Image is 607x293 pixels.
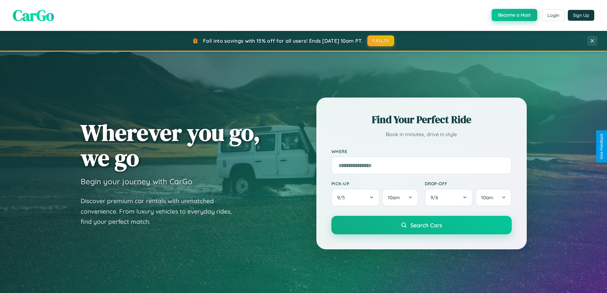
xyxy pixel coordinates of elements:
[388,194,400,201] span: 10am
[13,5,54,26] span: CarGo
[430,194,441,201] span: 9 / 6
[568,10,594,21] button: Sign Up
[481,194,493,201] span: 10am
[331,113,512,127] h2: Find Your Perfect Ride
[81,120,260,170] h1: Wherever you go, we go
[331,149,512,154] label: Where
[425,189,473,206] button: 9/6
[203,38,363,44] span: Fall into savings with 15% off for all users! Ends [DATE] 10am PT.
[331,216,512,234] button: Search Cars
[599,134,604,159] div: Give Feedback
[475,189,511,206] button: 10am
[542,10,565,21] button: Login
[367,35,394,46] button: FALL15
[331,181,418,186] label: Pick-up
[331,130,512,139] p: Book in minutes, drive in style
[382,189,418,206] button: 10am
[410,222,442,229] span: Search Cars
[492,9,537,21] button: Become a Host
[81,177,192,186] h3: Begin your journey with CarGo
[81,196,240,227] p: Discover premium car rentals with unmatched convenience. From luxury vehicles to everyday rides, ...
[425,181,512,186] label: Drop-off
[337,194,348,201] span: 9 / 5
[331,189,380,206] button: 9/5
